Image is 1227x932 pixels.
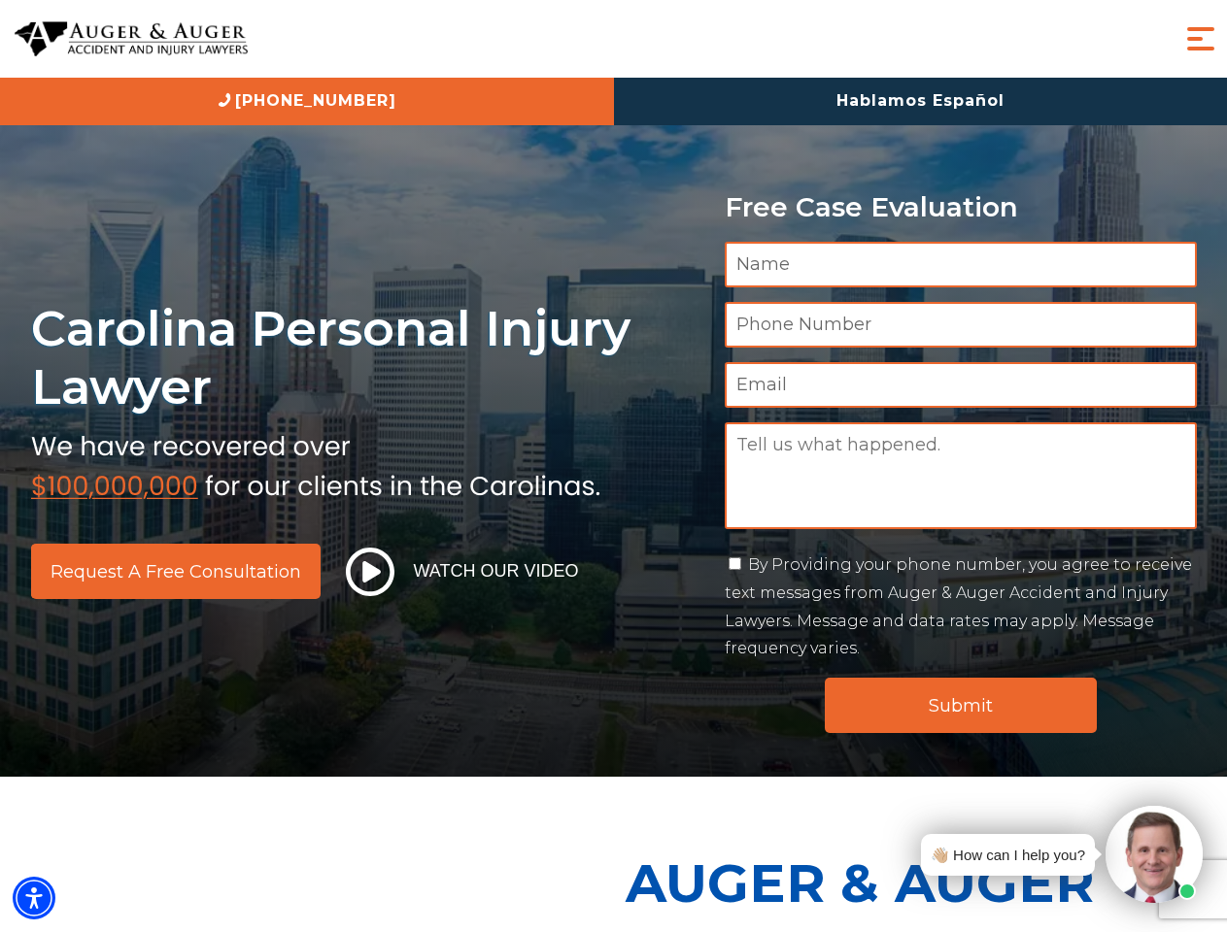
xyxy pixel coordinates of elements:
[931,842,1085,868] div: 👋🏼 How can I help you?
[13,877,55,919] div: Accessibility Menu
[1106,806,1203,903] img: Intaker widget Avatar
[725,192,1197,222] p: Free Case Evaluation
[825,678,1097,733] input: Submit
[725,242,1197,287] input: Name
[31,299,701,416] h1: Carolina Personal Injury Lawyer
[725,302,1197,348] input: Phone Number
[1181,19,1220,58] button: Menu
[725,555,1192,657] label: By Providing your phone number, you agree to receive text messages from Auger & Auger Accident an...
[725,362,1197,408] input: Email
[31,426,600,500] img: sub text
[15,21,248,57] img: Auger & Auger Accident and Injury Lawyers Logo
[626,835,1216,931] p: Auger & Auger
[31,544,321,599] a: Request a Free Consultation
[340,547,585,597] button: Watch Our Video
[51,563,301,581] span: Request a Free Consultation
